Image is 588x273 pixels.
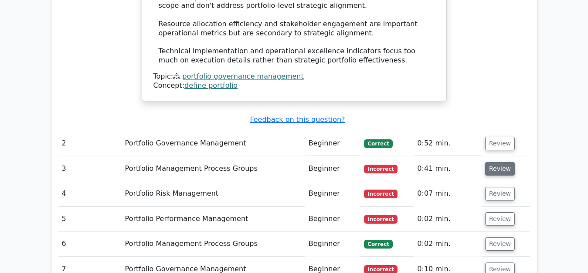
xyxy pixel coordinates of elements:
[122,131,305,156] td: Portfolio Governance Management
[485,187,515,200] button: Review
[250,115,345,124] a: Feedback on this question?
[305,181,361,206] td: Beginner
[305,232,361,256] td: Beginner
[153,72,435,81] div: Topic:
[182,72,304,80] a: portfolio governance management
[122,232,305,256] td: Portfolio Management Process Groups
[414,131,482,156] td: 0:52 min.
[414,232,482,256] td: 0:02 min.
[485,212,515,226] button: Review
[58,131,122,156] td: 2
[58,207,122,232] td: 5
[485,162,515,176] button: Review
[364,190,398,198] span: Incorrect
[364,240,392,249] span: Correct
[364,215,398,224] span: Incorrect
[414,207,482,232] td: 0:02 min.
[153,81,435,90] div: Concept:
[58,156,122,181] td: 3
[58,181,122,206] td: 4
[364,139,392,148] span: Correct
[414,156,482,181] td: 0:41 min.
[305,207,361,232] td: Beginner
[305,131,361,156] td: Beginner
[122,181,305,206] td: Portfolio Risk Management
[122,156,305,181] td: Portfolio Management Process Groups
[122,207,305,232] td: Portfolio Performance Management
[414,181,482,206] td: 0:07 min.
[184,81,238,90] a: define portfolio
[364,165,398,173] span: Incorrect
[58,232,122,256] td: 6
[485,237,515,251] button: Review
[305,156,361,181] td: Beginner
[485,137,515,150] button: Review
